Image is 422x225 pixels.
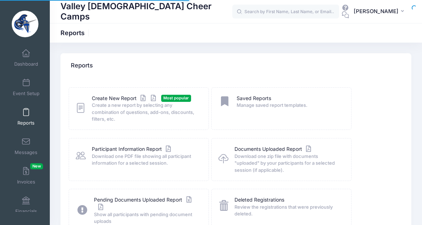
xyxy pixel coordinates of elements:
h1: Reports [60,29,91,37]
span: Download one PDF file showing all participant information for a selected session. [92,153,200,167]
span: Download one zip file with documents "uploaded" by your participants for a selected session (if a... [234,153,342,174]
button: [PERSON_NAME] [349,4,411,20]
a: Messages [9,134,43,159]
span: Show all participants with pending document uploads [94,211,199,225]
a: Deleted Registrations [234,196,284,204]
h4: Reports [71,56,93,76]
input: Search by First Name, Last Name, or Email... [232,5,339,19]
span: Event Setup [13,90,39,97]
span: Dashboard [14,61,38,67]
a: Financials [9,193,43,218]
a: Reports [9,104,43,129]
a: Event Setup [9,75,43,100]
span: Financials [15,208,37,214]
span: Reports [17,120,35,126]
a: Saved Reports [237,95,271,102]
span: New [30,163,43,169]
a: Documents Uploaded Report [234,146,313,153]
span: [PERSON_NAME] [354,7,399,15]
a: Pending Documents Uploaded Report [94,196,199,211]
span: Create a new report by selecting any combination of questions, add-ons, discounts, filters, etc. [92,102,200,123]
span: Review the registrations that were previously deleted. [234,204,342,218]
a: Dashboard [9,45,43,70]
a: InvoicesNew [9,163,43,188]
span: Most popular [161,95,191,101]
img: Valley Christian Cheer Camps [12,11,38,37]
span: Manage saved report templates. [237,102,342,109]
a: Create New Report [92,95,158,102]
a: Participant Information Report [92,146,173,153]
span: Invoices [17,179,35,185]
span: Messages [15,149,37,155]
